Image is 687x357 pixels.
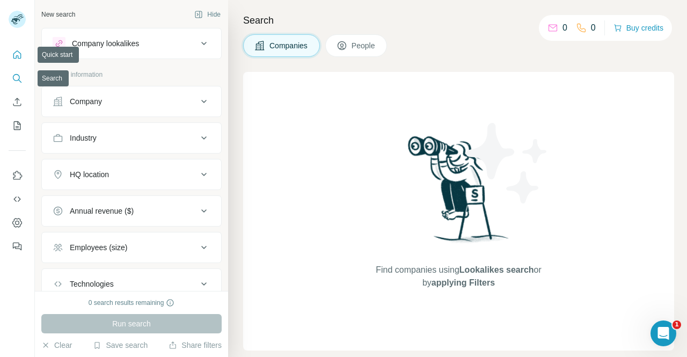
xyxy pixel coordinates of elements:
button: Use Surfe on LinkedIn [9,166,26,185]
button: Quick start [9,45,26,64]
div: Company lookalikes [72,38,139,49]
div: Company [70,96,102,107]
div: HQ location [70,169,109,180]
button: Industry [42,125,221,151]
iframe: Intercom live chat [651,320,676,346]
p: 0 [591,21,596,34]
button: HQ location [42,162,221,187]
img: Surfe Illustration - Woman searching with binoculars [403,133,515,253]
button: Buy credits [613,20,663,35]
span: applying Filters [432,278,495,287]
button: Hide [187,6,228,23]
span: Find companies using or by [372,264,544,289]
button: Company lookalikes [42,31,221,56]
span: 1 [673,320,681,329]
button: Employees (size) [42,235,221,260]
img: Avatar [9,11,26,28]
button: Use Surfe API [9,190,26,209]
button: My lists [9,116,26,135]
button: Dashboard [9,213,26,232]
div: Employees (size) [70,242,127,253]
button: Technologies [42,271,221,297]
button: Annual revenue ($) [42,198,221,224]
img: Surfe Illustration - Stars [459,115,556,212]
button: Company [42,89,221,114]
p: 0 [562,21,567,34]
button: Feedback [9,237,26,256]
div: Industry [70,133,97,143]
span: Companies [269,40,309,51]
button: Enrich CSV [9,92,26,112]
div: New search [41,10,75,19]
span: People [352,40,376,51]
div: 0 search results remaining [89,298,175,308]
div: Technologies [70,279,114,289]
button: Save search [93,340,148,351]
button: Search [9,69,26,88]
div: Annual revenue ($) [70,206,134,216]
button: Share filters [169,340,222,351]
button: Clear [41,340,72,351]
span: Lookalikes search [459,265,534,274]
p: Company information [41,70,222,79]
h4: Search [243,13,674,28]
